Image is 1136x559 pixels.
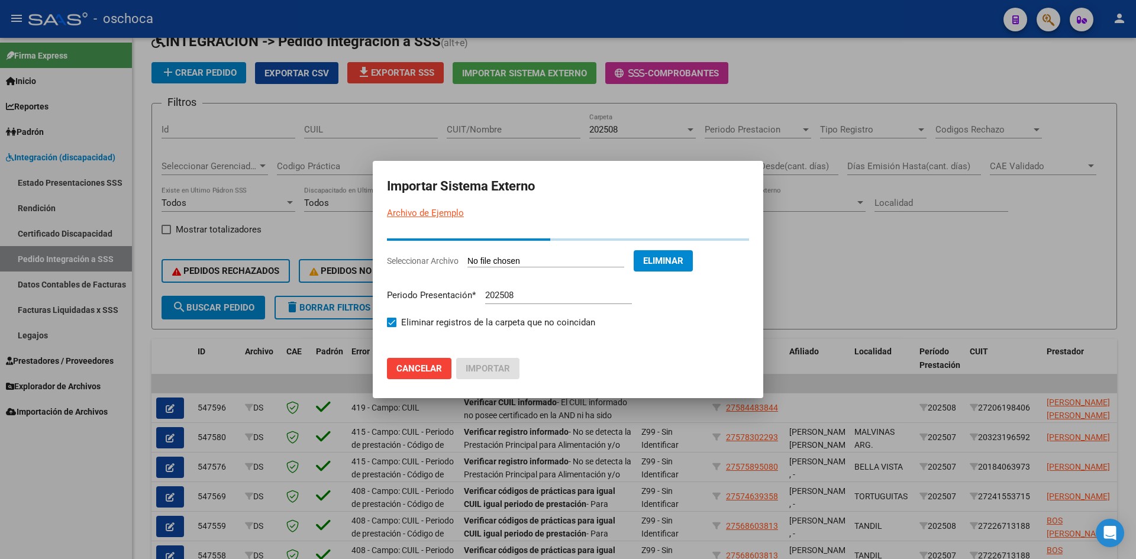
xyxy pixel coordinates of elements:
span: Cancelar [396,363,442,374]
span: Importar [466,363,510,374]
h2: Importar Sistema Externo [387,175,749,198]
span: Eliminar registros de la carpeta que no coincidan [401,315,595,329]
span: Seleccionar Archivo [387,256,459,266]
button: Cancelar [387,358,451,379]
button: Importar [456,358,519,379]
span: Periodo Presentación [387,290,476,300]
a: Archivo de Ejemplo [387,208,464,218]
div: Open Intercom Messenger [1096,519,1124,547]
button: Eliminar [634,250,693,272]
span: Eliminar [643,256,683,266]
